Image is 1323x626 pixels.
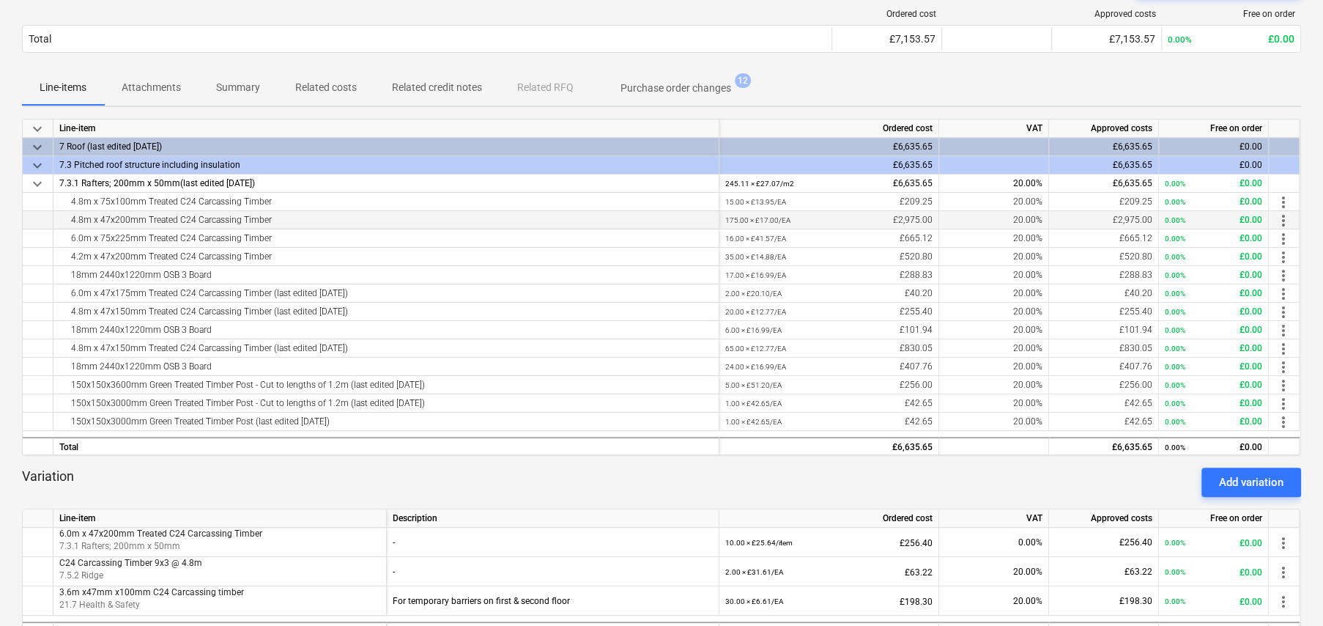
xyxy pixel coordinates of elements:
[1165,216,1185,224] small: 0.00%
[939,376,1049,394] div: 20.00%
[393,586,713,616] div: For temporary barriers on first & second floor
[59,600,140,610] span: 21.7 Health & Safety
[1165,271,1185,279] small: 0.00%
[59,413,713,430] div: 150x150x3000mm Green Treated Timber Post (last edited 10 Apr 2025)
[725,376,933,394] div: £256.00
[1055,321,1152,339] div: £101.94
[725,174,933,193] div: £6,635.65
[725,586,933,616] div: £198.30
[1165,193,1262,211] div: £0.00
[1165,381,1185,389] small: 0.00%
[719,509,939,528] div: Ordered cost
[1159,119,1269,138] div: Free on order
[1055,413,1152,431] div: £42.65
[1055,438,1152,457] div: £6,635.65
[59,193,713,210] div: 4.8m x 75x100mm Treated C24 Carcassing Timber
[1058,9,1156,19] div: Approved costs
[1055,266,1152,284] div: £288.83
[1055,358,1152,376] div: £407.76
[1168,9,1295,19] div: Free on order
[59,248,713,265] div: 4.2m x 47x200mm Treated C24 Carcassing Timber
[725,266,933,284] div: £288.83
[122,80,181,95] p: Attachments
[939,248,1049,266] div: 20.00%
[725,345,786,353] small: 65.00 × £12.77 / EA
[725,253,786,261] small: 35.00 × £14.88 / EA
[939,229,1049,248] div: 20.00%
[1165,326,1185,334] small: 0.00%
[1055,394,1152,413] div: £42.65
[725,290,782,298] small: 2.00 × £20.10 / EA
[59,266,713,284] div: 18mm 2440x1220mm OSB 3 Board
[725,399,782,408] small: 1.00 × £42.65 / EA
[725,358,933,376] div: £407.76
[59,358,713,375] div: 18mm 2440x1220mm OSB 3 Board
[1165,266,1262,284] div: £0.00
[939,119,1049,138] div: VAT
[939,266,1049,284] div: 20.00%
[1165,284,1262,303] div: £0.00
[838,9,936,19] div: Ordered cost
[53,174,719,193] div: (last edited [DATE])
[1250,556,1323,626] iframe: Chat Widget
[59,529,262,539] span: 6.0m x 47x200mm Treated C24 Carcassing Timber
[725,326,782,334] small: 6.00 × £16.99 / EA
[725,198,786,206] small: 15.00 × £13.95 / EA
[1275,212,1292,229] span: more_vert
[1275,303,1292,321] span: more_vert
[59,156,713,174] div: 7.3 Pitched roof structure including insulation
[29,120,46,138] span: keyboard_arrow_down
[29,139,46,156] span: keyboard_arrow_down
[59,211,713,229] div: 4.8m x 47x200mm Treated C24 Carcassing Timber
[1165,345,1185,353] small: 0.00%
[1165,138,1262,156] div: £0.00
[1055,284,1152,303] div: £40.20
[387,509,719,528] div: Description
[1165,568,1185,576] small: 0.00%
[1049,119,1159,138] div: Approved costs
[1165,358,1262,376] div: £0.00
[1219,473,1283,492] div: Add variation
[939,557,1049,586] div: 20.00%
[1165,180,1185,188] small: 0.00%
[59,394,713,412] div: 150x150x3000mm Green Treated Timber Post - Cut to lengths of 1.2m (last edited 10 Apr 2025)
[1055,193,1152,211] div: £209.25
[725,321,933,339] div: £101.94
[1165,339,1262,358] div: £0.00
[1165,198,1185,206] small: 0.00%
[725,363,786,371] small: 24.00 × £16.99 / EA
[1275,230,1292,248] span: more_vert
[1055,339,1152,358] div: £830.05
[939,174,1049,193] div: 20.00%
[1275,413,1292,431] span: more_vert
[719,119,939,138] div: Ordered cost
[725,138,933,156] div: £6,635.65
[1159,509,1269,528] div: Free on order
[939,528,1049,557] div: 0.00%
[620,81,731,96] p: Purchase order changes
[393,557,713,586] div: -
[939,358,1049,376] div: 20.00%
[725,568,784,576] small: 2.00 × £31.61 / EA
[295,80,357,95] p: Related costs
[1165,174,1262,193] div: £0.00
[1055,138,1152,156] div: £6,635.65
[1165,586,1262,616] div: £0.00
[1168,33,1294,45] div: £0.00
[725,235,786,243] small: 16.00 × £41.57 / EA
[1055,376,1152,394] div: £256.00
[1275,267,1292,284] span: more_vert
[1165,229,1262,248] div: £0.00
[939,284,1049,303] div: 20.00%
[1165,399,1185,408] small: 0.00%
[59,178,180,188] span: 7.3.1 Rafters; 200mm x 50mm
[1165,557,1262,587] div: £0.00
[1165,438,1262,457] div: £0.00
[939,321,1049,339] div: 20.00%
[725,438,933,457] div: £6,635.65
[1055,156,1152,174] div: £6,635.65
[1165,443,1185,452] small: 0.00%
[939,211,1049,229] div: 20.00%
[59,303,713,320] div: 4.8m x 47x150mm Treated C24 Carcassing Timber (last edited 10 Apr 2025)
